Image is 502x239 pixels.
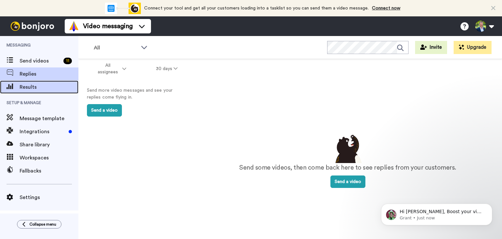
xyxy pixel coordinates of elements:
[20,154,78,162] span: Workspaces
[144,6,369,10] span: Connect your tool and get all your customers loading into a tasklist so you can send them a video...
[20,128,66,136] span: Integrations
[87,104,122,117] button: Send a video
[20,193,78,201] span: Settings
[20,83,78,91] span: Results
[29,222,56,227] span: Collapse menu
[8,22,57,31] img: bj-logo-header-white.svg
[20,141,78,149] span: Share library
[239,163,456,173] p: Send some videos, then come back here to see replies from your customers.
[94,62,121,75] span: All assignees
[331,133,364,163] img: results-emptystates.png
[371,190,502,236] iframe: Intercom notifications message
[94,44,138,52] span: All
[372,6,400,10] a: Connect now
[454,41,492,54] button: Upgrade
[330,179,365,184] a: Send a video
[20,70,78,78] span: Replies
[69,21,79,31] img: vm-color.svg
[20,167,78,175] span: Fallbacks
[87,87,185,101] p: Send more video messages and see your replies come flying in.
[83,22,133,31] span: Video messaging
[105,3,141,14] div: animation
[20,115,78,122] span: Message template
[415,41,447,54] button: Invite
[141,63,192,75] button: 30 days
[80,60,141,78] button: All assignees
[20,57,61,65] span: Send videos
[17,220,61,229] button: Collapse menu
[63,58,72,64] div: 11
[330,175,365,188] button: Send a video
